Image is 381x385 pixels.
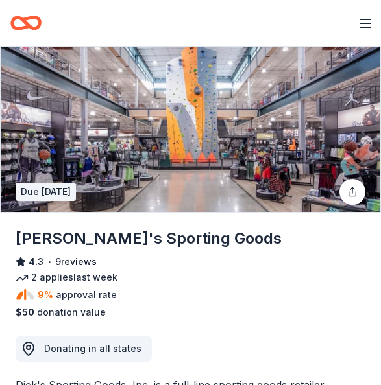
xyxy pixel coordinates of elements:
[38,287,53,303] span: 9%
[16,183,76,201] div: Due [DATE]
[47,257,52,267] span: •
[16,270,365,285] div: 2 applies last week
[16,305,34,320] span: $ 50
[37,305,106,320] span: donation value
[16,228,282,249] h1: [PERSON_NAME]'s Sporting Goods
[55,254,97,270] button: 9reviews
[44,343,141,354] span: Donating in all states
[29,254,43,270] span: 4.3
[1,47,380,212] img: Image for Dick's Sporting Goods
[56,287,117,303] span: approval rate
[10,8,42,38] a: Home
